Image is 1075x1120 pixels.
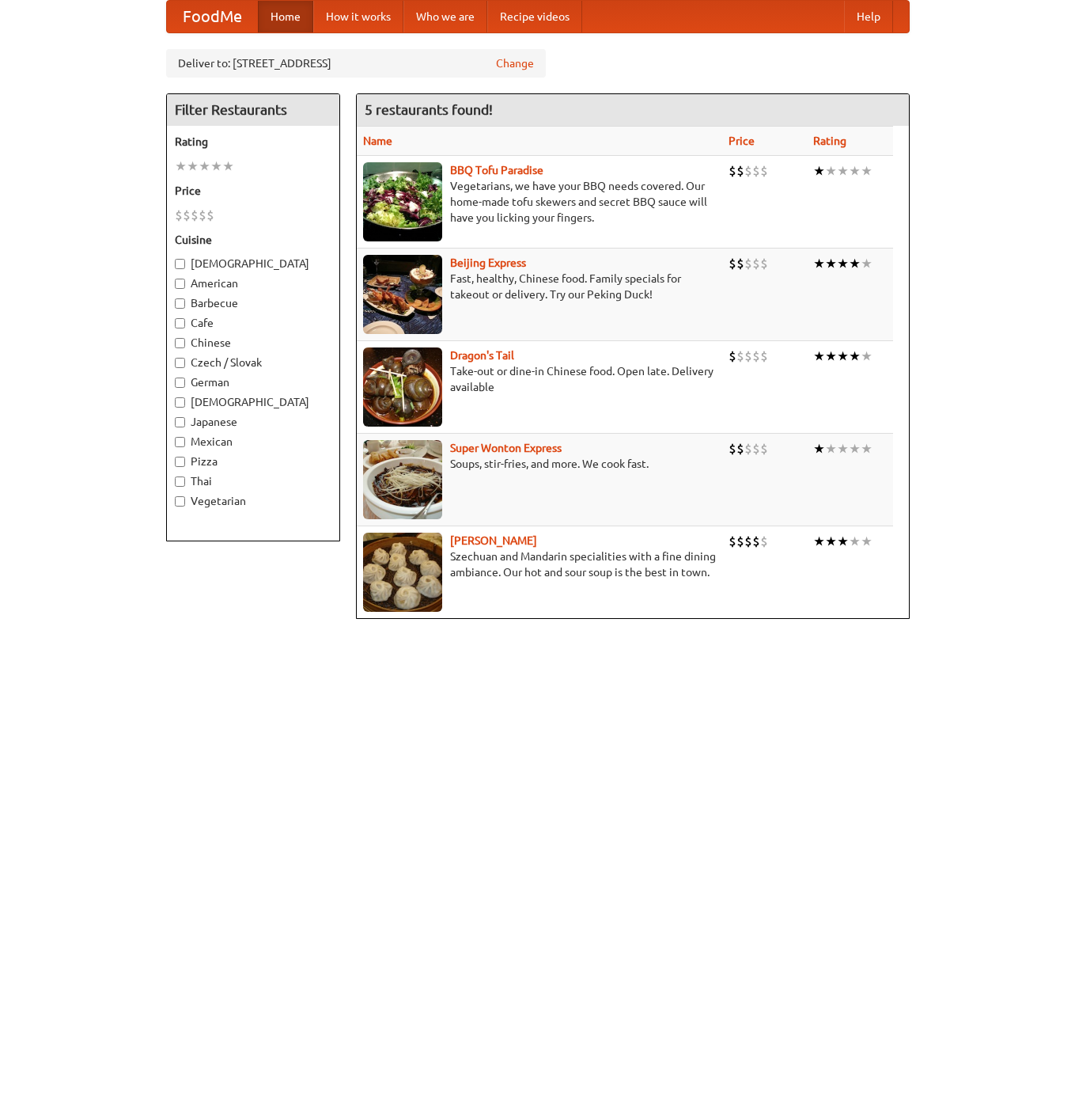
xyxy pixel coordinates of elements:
[744,347,752,365] li: $
[365,102,493,117] ng-pluralize: 5 restaurants found!
[760,533,768,550] li: $
[837,162,849,180] li: ★
[175,279,185,289] input: American
[175,417,185,427] input: Japanese
[363,533,442,612] img: shandong.jpg
[729,135,755,147] a: Price
[825,255,837,272] li: ★
[175,207,183,224] li: $
[175,232,331,248] h5: Cuisine
[861,533,872,550] li: ★
[175,394,331,410] label: [DEMOGRAPHIC_DATA]
[363,135,392,147] a: Name
[175,434,331,450] label: Mexican
[175,473,331,489] label: Thai
[813,162,825,180] li: ★
[844,1,893,32] a: Help
[450,256,526,269] b: Beijing Express
[752,440,760,457] li: $
[744,440,752,457] li: $
[736,347,744,365] li: $
[175,437,185,447] input: Mexican
[729,162,736,180] li: $
[450,164,543,177] a: BBQ Tofu Paradise
[363,271,717,302] p: Fast, healthy, Chinese food. Family specials for takeout or delivery. Try our Peking Duck!
[313,1,403,32] a: How it works
[736,440,744,457] li: $
[736,533,744,550] li: $
[813,533,825,550] li: ★
[175,493,331,509] label: Vegetarian
[813,347,825,365] li: ★
[825,440,837,457] li: ★
[258,1,313,32] a: Home
[175,295,331,311] label: Barbecue
[175,476,185,487] input: Thai
[744,255,752,272] li: $
[861,440,872,457] li: ★
[849,162,861,180] li: ★
[175,318,185,328] input: Cafe
[837,255,849,272] li: ★
[175,158,187,175] li: ★
[363,162,442,241] img: tofuparadise.jpg
[496,55,534,71] a: Change
[175,338,185,348] input: Chinese
[175,358,185,368] input: Czech / Slovak
[450,349,514,362] a: Dragon's Tail
[199,207,206,224] li: $
[487,1,582,32] a: Recipe videos
[363,440,442,519] img: superwonton.jpg
[752,533,760,550] li: $
[837,347,849,365] li: ★
[744,162,752,180] li: $
[175,298,185,309] input: Barbecue
[849,440,861,457] li: ★
[760,347,768,365] li: $
[175,183,331,199] h5: Price
[760,255,768,272] li: $
[729,255,736,272] li: $
[837,533,849,550] li: ★
[363,178,717,226] p: Vegetarians, we have your BBQ needs covered. Our home-made tofu skewers and secret BBQ sauce will...
[861,162,872,180] li: ★
[175,275,331,291] label: American
[175,259,185,269] input: [DEMOGRAPHIC_DATA]
[175,457,185,467] input: Pizza
[861,255,872,272] li: ★
[729,533,736,550] li: $
[363,347,442,427] img: dragon.jpg
[210,158,222,175] li: ★
[363,255,442,334] img: beijing.jpg
[175,496,185,507] input: Vegetarian
[166,49,546,78] div: Deliver to: [STREET_ADDRESS]
[813,135,846,147] a: Rating
[175,315,331,331] label: Cafe
[849,533,861,550] li: ★
[825,162,837,180] li: ★
[729,440,736,457] li: $
[837,440,849,457] li: ★
[861,347,872,365] li: ★
[752,347,760,365] li: $
[363,456,717,472] p: Soups, stir-fries, and more. We cook fast.
[175,374,331,390] label: German
[183,207,191,224] li: $
[222,158,234,175] li: ★
[167,1,258,32] a: FoodMe
[175,414,331,430] label: Japanese
[825,347,837,365] li: ★
[752,255,760,272] li: $
[175,134,331,150] h5: Rating
[849,255,861,272] li: ★
[363,363,717,395] p: Take-out or dine-in Chinese food. Open late. Delivery available
[849,347,861,365] li: ★
[450,534,537,547] a: [PERSON_NAME]
[175,335,331,351] label: Chinese
[175,454,331,469] label: Pizza
[450,442,562,454] a: Super Wonton Express
[813,255,825,272] li: ★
